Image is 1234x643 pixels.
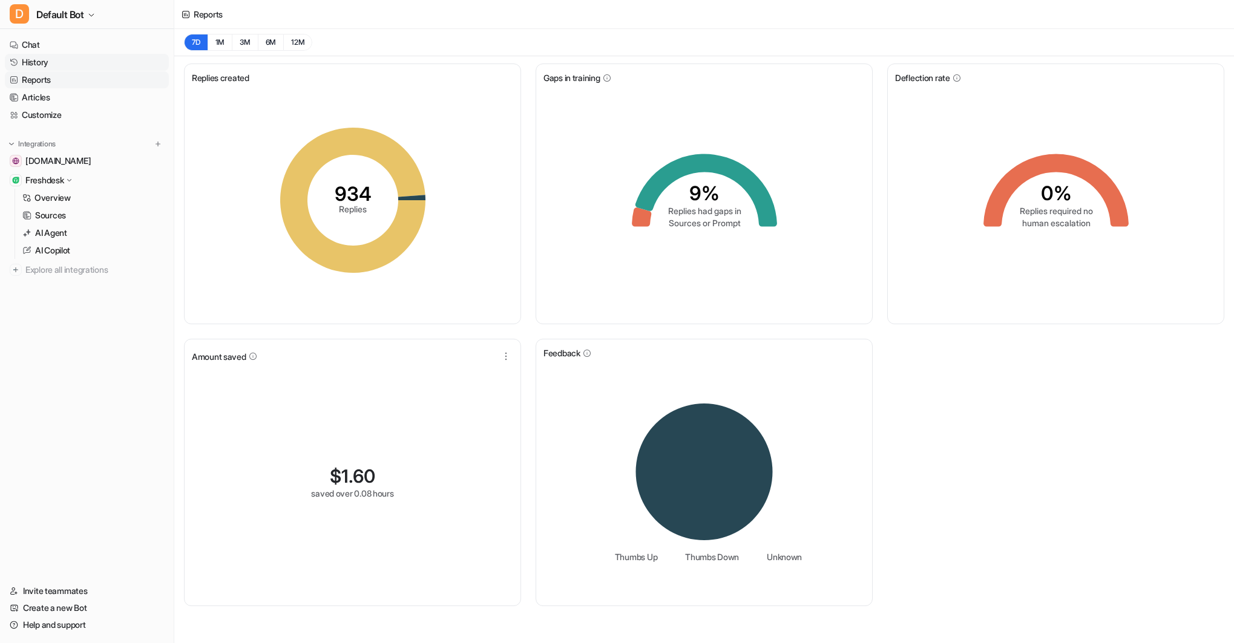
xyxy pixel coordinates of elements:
[154,140,162,148] img: menu_add.svg
[35,227,67,239] p: AI Agent
[339,204,367,214] tspan: Replies
[758,550,802,563] li: Unknown
[5,89,169,106] a: Articles
[895,71,950,84] span: Deflection rate
[25,174,64,186] p: Freshdesk
[36,6,84,23] span: Default Bot
[12,177,19,184] img: Freshdesk
[668,218,740,228] tspan: Sources or Prompt
[330,465,375,487] div: $
[311,487,393,500] div: saved over 0.08 hours
[25,155,91,167] span: [DOMAIN_NAME]
[5,138,59,150] button: Integrations
[192,350,246,363] span: Amount saved
[34,192,71,204] p: Overview
[5,616,169,633] a: Help and support
[192,71,249,84] span: Replies created
[341,465,375,487] span: 1.60
[543,347,580,359] span: Feedback
[10,4,29,24] span: D
[35,209,66,221] p: Sources
[5,71,169,88] a: Reports
[18,139,56,149] p: Integrations
[1022,218,1090,228] tspan: human escalation
[232,34,258,51] button: 3M
[1019,206,1092,216] tspan: Replies required no
[194,8,223,21] div: Reports
[208,34,232,51] button: 1M
[18,189,169,206] a: Overview
[7,140,16,148] img: expand menu
[5,583,169,599] a: Invite teammates
[25,260,164,279] span: Explore all integrations
[18,224,169,241] a: AI Agent
[606,550,657,563] li: Thumbs Up
[283,34,312,51] button: 12M
[5,54,169,71] a: History
[668,206,741,216] tspan: Replies had gaps in
[35,244,70,256] p: AI Copilot
[10,264,22,276] img: explore all integrations
[18,207,169,224] a: Sources
[5,36,169,53] a: Chat
[5,106,169,123] a: Customize
[12,157,19,165] img: drivingtests.co.uk
[543,71,600,84] span: Gaps in training
[689,181,720,205] tspan: 9%
[1040,181,1071,205] tspan: 0%
[334,182,371,206] tspan: 934
[677,550,739,563] li: Thumbs Down
[258,34,284,51] button: 6M
[18,242,169,259] a: AI Copilot
[184,34,208,51] button: 7D
[5,152,169,169] a: drivingtests.co.uk[DOMAIN_NAME]
[5,599,169,616] a: Create a new Bot
[5,261,169,278] a: Explore all integrations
